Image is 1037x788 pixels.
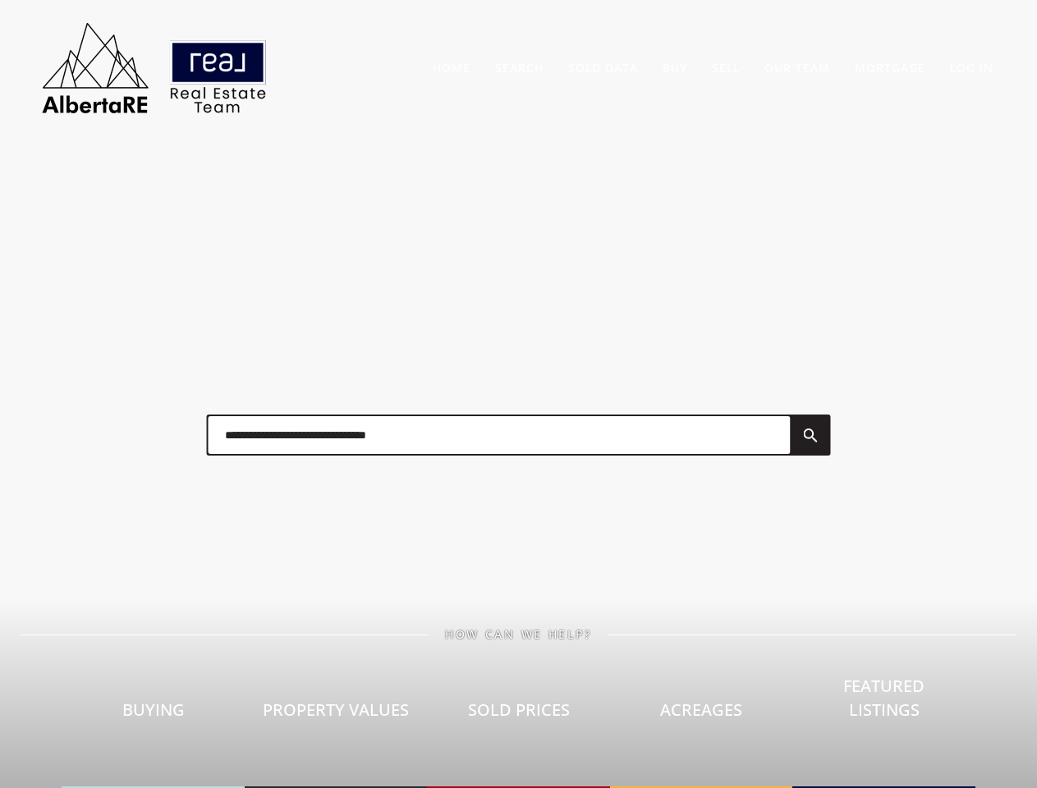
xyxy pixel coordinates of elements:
[792,617,975,788] a: Featured Listings
[764,60,830,76] a: Our Team
[712,60,740,76] a: Sell
[663,60,687,76] a: Buy
[427,641,610,788] a: Sold Prices
[263,699,409,721] span: Property Values
[610,641,793,788] a: Acreages
[495,60,544,76] a: Search
[62,641,245,788] a: Buying
[660,699,742,721] span: Acreages
[568,60,638,76] a: Sold Data
[950,60,993,76] a: Log In
[122,699,185,721] span: Buying
[468,699,570,721] span: Sold Prices
[245,641,428,788] a: Property Values
[433,60,470,76] a: Home
[855,60,925,76] a: Mortgage
[31,16,278,119] img: AlbertaRE Real Estate Team | Real Broker
[843,675,925,721] span: Featured Listings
